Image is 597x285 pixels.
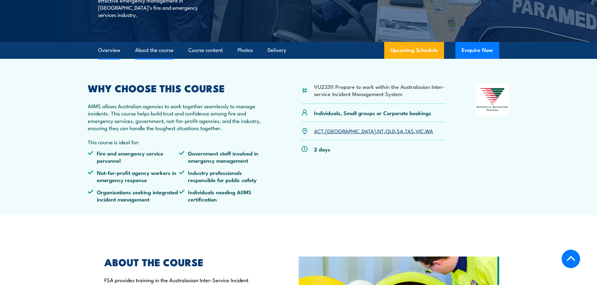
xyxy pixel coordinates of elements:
[405,127,414,135] a: TAS
[385,127,395,135] a: QLD
[416,127,424,135] a: VIC
[476,84,510,115] img: Nationally Recognised Training logo.
[425,127,433,135] a: WA
[377,127,384,135] a: NT
[179,169,270,184] li: Industry professionals responsible for public safety
[455,42,499,59] button: Enquire Now
[179,150,270,164] li: Government staff involved in emergency management
[88,169,179,184] li: Not-for-profit agency workers in emergency response
[88,138,271,145] p: This course is ideal for:
[268,42,286,59] a: Delivery
[135,42,174,59] a: About the course
[314,127,324,135] a: ACT
[314,109,431,116] p: Individuals, Small groups or Corporate bookings
[238,42,253,59] a: Photos
[314,83,445,98] li: VU23311 Prepare to work within the Australasian Inter-service Incident Management System
[88,150,179,164] li: Fire and emergency service personnel
[314,145,330,153] p: 2 days
[314,127,433,135] p: , , , , , , ,
[88,188,179,203] li: Organisations seeking integrated incident management
[397,127,403,135] a: SA
[188,42,223,59] a: Course content
[325,127,376,135] a: [GEOGRAPHIC_DATA]
[384,42,444,59] a: Upcoming Schedule
[179,188,270,203] li: Individuals needing AIIMS certification
[104,257,270,266] h2: ABOUT THE COURSE
[88,84,271,92] h2: WHY CHOOSE THIS COURSE
[98,42,120,59] a: Overview
[88,102,271,132] p: AIIMS allows Australian agencies to work together seamlessly to manage incidents. This course hel...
